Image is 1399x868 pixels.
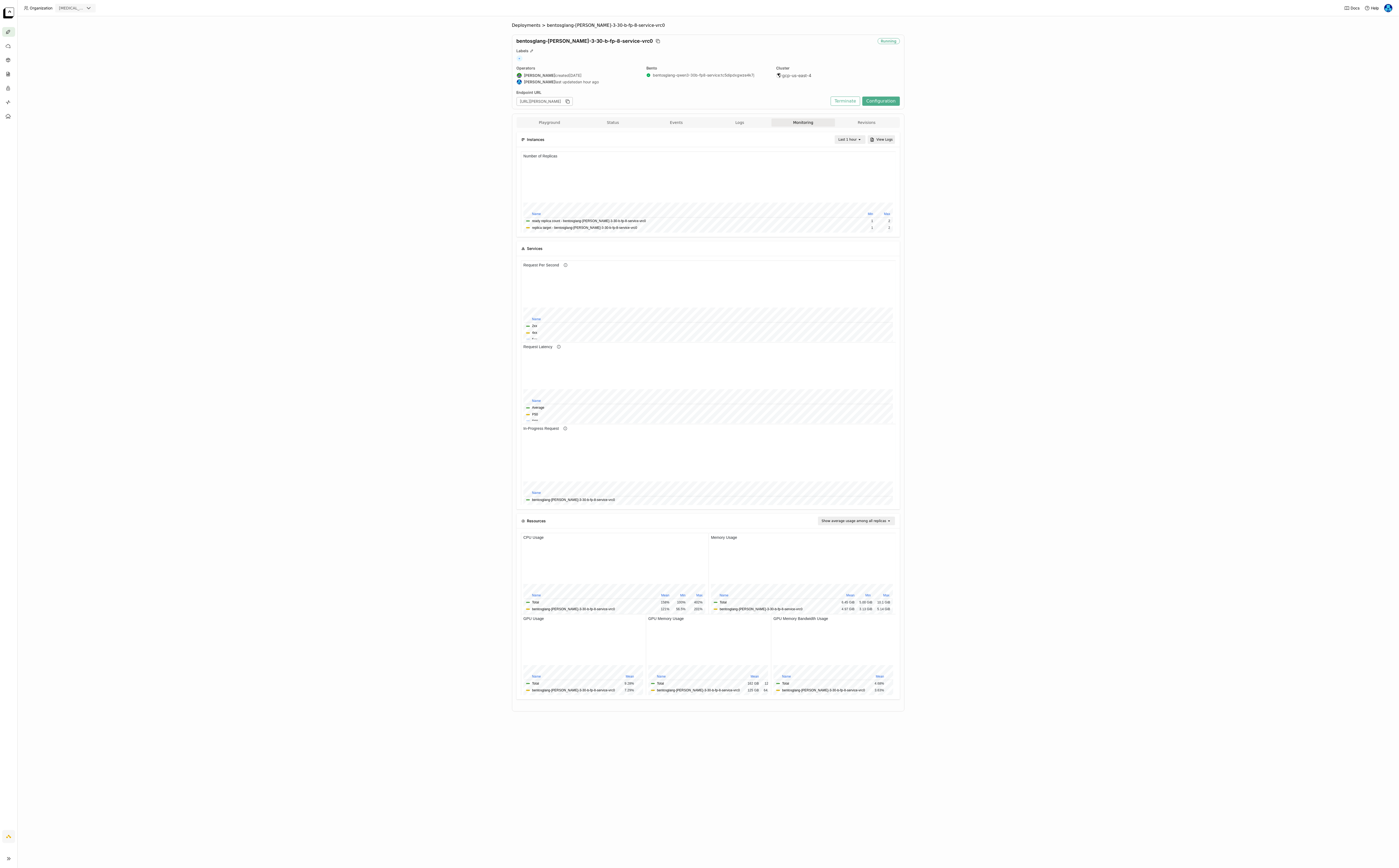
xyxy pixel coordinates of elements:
[97,67,115,73] td: 9.28%
[839,137,857,142] div: Last 1 hour
[782,73,812,78] span: gcp-us-east-4
[85,6,85,11] input: Selected revia.
[835,118,899,127] button: Revisions
[116,73,131,80] td: 0%
[11,67,18,72] button: Total
[518,118,581,127] button: Playground
[97,73,115,80] td: 3.63%
[116,60,131,66] th: Minimum Value
[645,118,708,127] button: Events
[517,73,640,78] div: created
[116,67,131,73] td: 0%
[517,38,653,44] span: bentosglang-[PERSON_NAME]-3-30-b-fp-8-service-vrc0
[858,137,862,142] svg: open
[97,73,115,80] td: 125 GB
[59,5,84,11] div: [MEDICAL_DATA]
[831,97,860,106] button: Terminate
[517,80,522,84] img: Yi Guo
[581,118,645,127] button: Status
[524,73,556,78] strong: [PERSON_NAME]
[524,80,556,84] strong: [PERSON_NAME]
[569,73,582,78] span: [DATE]
[521,614,646,695] iframe: GPU Usage
[521,424,896,505] iframe: In-Progress Requests
[11,74,94,79] button: bentosglang-[PERSON_NAME]-3-30-b-fp-8-service-vrc0
[527,137,545,143] span: Instances
[521,342,896,423] iframe: End-to-End Request Durations (2xx Response)
[512,23,541,28] span: Deployments
[521,533,708,614] iframe: CPU Usage
[772,118,835,127] button: Monitoring
[521,151,896,233] iframe: Number of Replicas
[521,260,896,342] iframe: Request Per Second
[527,246,543,252] span: Services
[1351,6,1360,11] span: Docs
[116,73,132,80] td: 64.1 GB
[862,97,900,106] button: Configuration
[578,80,599,84] span: an hour ago
[116,60,132,66] th: Minimum Value
[541,23,547,28] span: >
[527,518,546,524] span: Resources
[517,48,900,53] div: Labels
[97,73,115,80] td: 7.29%
[517,90,828,95] div: Endpoint URL
[547,23,665,28] span: bentosglang-[PERSON_NAME]-3-30-b-fp-8-service-vrc0
[512,23,905,28] nav: Breadcrumbs navigation
[517,73,522,78] img: Shenyang Zhao
[646,614,770,695] iframe: GPU Memory Usage
[736,120,744,125] span: Logs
